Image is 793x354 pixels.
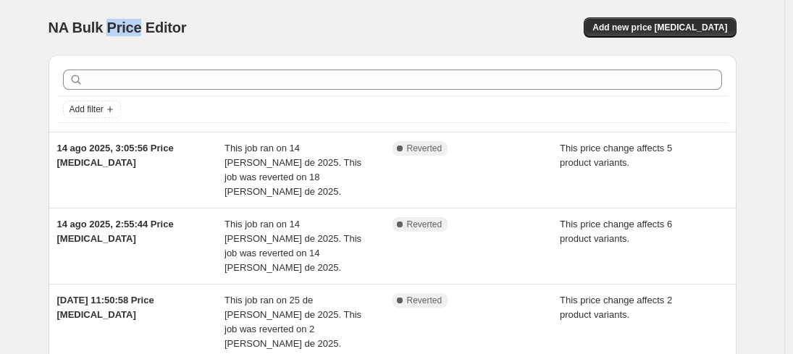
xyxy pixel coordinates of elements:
span: This price change affects 5 product variants. [560,143,672,168]
span: Add new price [MEDICAL_DATA] [592,22,727,33]
span: This job ran on 14 [PERSON_NAME] de 2025. This job was reverted on 18 [PERSON_NAME] de 2025. [225,143,361,197]
span: NA Bulk Price Editor [49,20,187,35]
span: This price change affects 2 product variants. [560,295,672,320]
span: Reverted [407,295,442,306]
span: This job ran on 14 [PERSON_NAME] de 2025. This job was reverted on 14 [PERSON_NAME] de 2025. [225,219,361,273]
span: Reverted [407,143,442,154]
button: Add new price [MEDICAL_DATA] [584,17,736,38]
span: Add filter [70,104,104,115]
span: 14 ago 2025, 3:05:56 Price [MEDICAL_DATA] [57,143,174,168]
span: This job ran on 25 de [PERSON_NAME] de 2025. This job was reverted on 2 [PERSON_NAME] de 2025. [225,295,361,349]
button: Add filter [63,101,121,118]
span: 14 ago 2025, 2:55:44 Price [MEDICAL_DATA] [57,219,174,244]
span: Reverted [407,219,442,230]
span: This price change affects 6 product variants. [560,219,672,244]
span: [DATE] 11:50:58 Price [MEDICAL_DATA] [57,295,154,320]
